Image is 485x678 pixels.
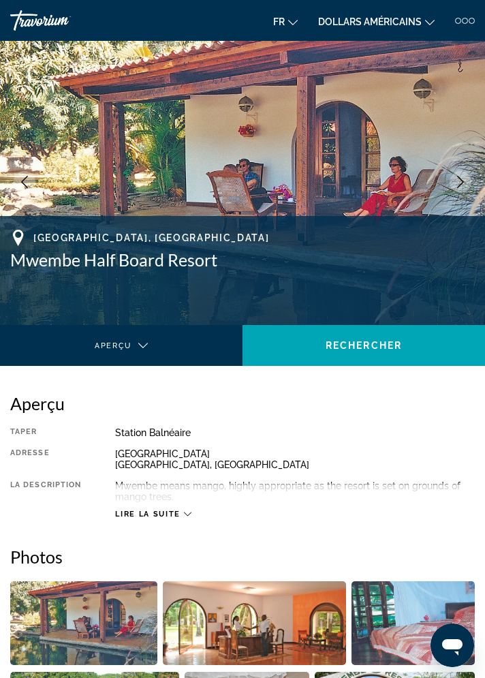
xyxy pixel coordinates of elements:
[351,581,475,666] button: Open full-screen image slider
[115,427,475,438] div: Station balnéaire
[242,325,485,366] button: Rechercher
[10,249,475,270] h1: Mwembe Half Board Resort
[10,581,157,666] button: Open full-screen image slider
[115,448,475,470] div: [GEOGRAPHIC_DATA] [GEOGRAPHIC_DATA], [GEOGRAPHIC_DATA]
[10,427,81,438] div: Taper
[10,480,81,502] div: La description
[10,10,112,31] a: Travorium
[431,623,474,667] iframe: Bouton de lancement de la fenêtre de messagerie
[163,581,346,666] button: Open full-screen image slider
[318,16,422,27] font: dollars américains
[10,546,475,567] h2: Photos
[10,393,475,414] h2: Aperçu
[115,509,191,519] button: Lire la suite
[33,232,269,243] span: [GEOGRAPHIC_DATA], [GEOGRAPHIC_DATA]
[10,448,81,470] div: Adresse
[115,480,475,502] div: Mwembe means mango, highly appropriate as the resort is set on grounds of mango trees.
[326,340,402,351] span: Rechercher
[273,12,298,31] button: Changer de langue
[318,12,435,31] button: Changer de devise
[450,171,471,193] button: Next image
[273,16,285,27] font: fr
[14,171,35,193] button: Previous image
[115,510,180,519] span: Lire la suite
